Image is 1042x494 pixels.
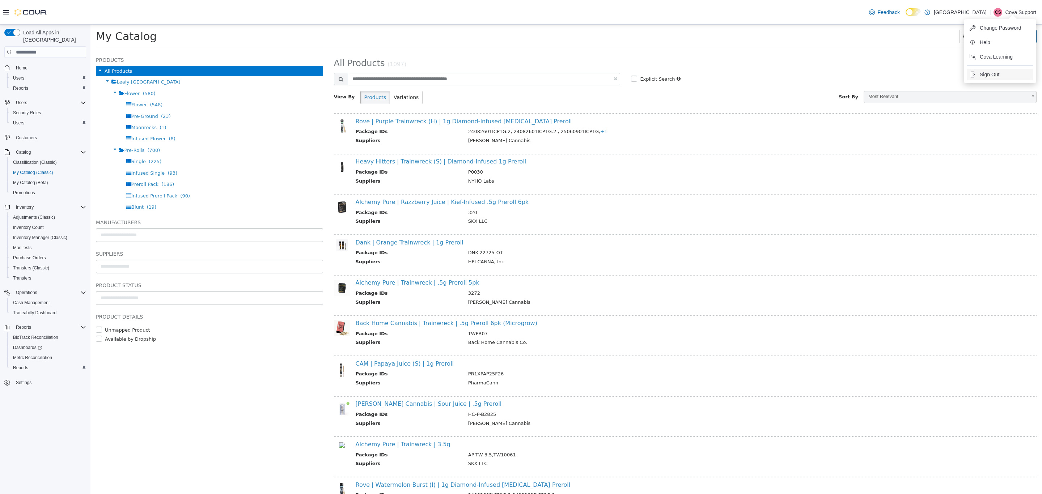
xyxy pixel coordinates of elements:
[265,112,372,122] th: Suppliers
[7,167,89,178] button: My Catalog (Classic)
[866,5,903,20] a: Feedback
[13,302,60,309] label: Unmapped Product
[10,233,86,242] span: Inventory Manager (Classic)
[13,148,34,157] button: Catalog
[270,66,300,80] button: Products
[10,264,86,272] span: Transfers (Classic)
[967,22,1033,34] button: Change Password
[265,144,372,153] th: Package IDs
[10,333,86,342] span: BioTrack Reconciliation
[5,31,233,40] h5: Products
[10,343,45,352] a: Dashboards
[10,243,34,252] a: Manifests
[13,300,50,306] span: Cash Management
[13,378,86,387] span: Settings
[265,457,480,464] a: Rove | Watermelon Burst (I) | 1g Diamond-Infused [MEDICAL_DATA] Preroll
[16,100,27,106] span: Users
[16,135,37,141] span: Customers
[7,83,89,93] button: Reports
[10,223,47,232] a: Inventory Count
[265,93,482,100] a: Rove | Purple Trainwreck (H) | 1g Diamond-Infused [MEDICAL_DATA] Preroll
[980,53,1013,60] span: Cova Learning
[7,178,89,188] button: My Catalog (Beta)
[265,386,372,395] th: Package IDs
[13,365,28,371] span: Reports
[7,188,89,198] button: Promotions
[265,467,372,476] th: Package IDs
[16,324,31,330] span: Reports
[10,168,86,177] span: My Catalog (Classic)
[7,253,89,263] button: Purchase Orders
[265,355,372,364] th: Suppliers
[1,202,89,212] button: Inventory
[10,333,61,342] a: BioTrack Reconciliation
[372,346,908,355] td: PR1XPAP25F26
[7,298,89,308] button: Cash Management
[41,157,68,162] span: Preroll Pack
[10,274,86,282] span: Transfers
[10,158,86,167] span: Classification (Classic)
[372,234,908,243] td: HPI CANNA, Inc
[10,353,86,362] span: Metrc Reconciliation
[372,435,908,444] td: SKX LLC
[16,290,37,295] span: Operations
[10,188,38,197] a: Promotions
[41,169,87,174] span: Infused Preroll Pack
[372,153,908,162] td: NYHO Labs
[990,8,991,17] p: |
[10,168,56,177] a: My Catalog (Classic)
[7,243,89,253] button: Manifests
[10,178,86,187] span: My Catalog (Beta)
[69,100,76,106] span: (1)
[10,188,86,197] span: Promotions
[26,55,90,60] span: Leafy [GEOGRAPHIC_DATA]
[265,376,411,383] a: [PERSON_NAME] Cannabis | Sour Juice | .5g Preroll
[10,223,86,232] span: Inventory Count
[265,174,439,181] a: Alchemy Pure | Razzberry Juice | Kief-Infused .5g Preroll 6pk
[41,180,53,185] span: Blunt
[249,418,254,423] img: 150
[13,110,41,116] span: Security Roles
[10,233,70,242] a: Inventory Manager (Classic)
[41,89,68,94] span: Pre-Ground
[13,159,57,165] span: Classification (Classic)
[10,308,59,317] a: Traceabilty Dashboard
[7,353,89,363] button: Metrc Reconciliation
[90,169,99,174] span: (90)
[13,311,65,318] label: Available by Dropship
[56,180,66,185] span: (19)
[10,178,51,187] a: My Catalog (Beta)
[1,132,89,143] button: Customers
[13,85,28,91] span: Reports
[13,203,37,212] button: Inventory
[4,59,86,406] nav: Complex example
[7,308,89,318] button: Traceabilty Dashboard
[372,144,908,153] td: P0030
[7,108,89,118] button: Security Roles
[34,66,49,72] span: Flower
[995,8,1001,17] span: CS
[10,108,86,117] span: Security Roles
[7,342,89,353] a: Dashboards
[5,288,233,297] h5: Product Details
[372,395,908,404] td: [PERSON_NAME] Cannabis
[265,295,447,302] a: Back Home Cannabis | Trainwreck | .5g Preroll 6pk (Microgrow)
[77,146,87,151] span: (93)
[10,74,86,82] span: Users
[13,98,86,107] span: Users
[5,5,66,18] span: My Catalog
[10,343,86,352] span: Dashboards
[13,214,55,220] span: Adjustments (Classic)
[10,308,86,317] span: Traceabilty Dashboard
[16,204,34,210] span: Inventory
[57,123,69,128] span: (700)
[7,332,89,342] button: BioTrack Reconciliation
[265,214,373,221] a: Dank | Orange Trainwreck | 1g Preroll
[13,63,86,72] span: Home
[748,69,768,75] span: Sort By
[372,306,908,315] td: TWPR07
[13,310,56,316] span: Traceabilty Dashboard
[14,9,47,16] img: Cova
[10,274,34,282] a: Transfers
[372,467,908,476] td: 24082605|CP1G.2,24082605ICP1G.2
